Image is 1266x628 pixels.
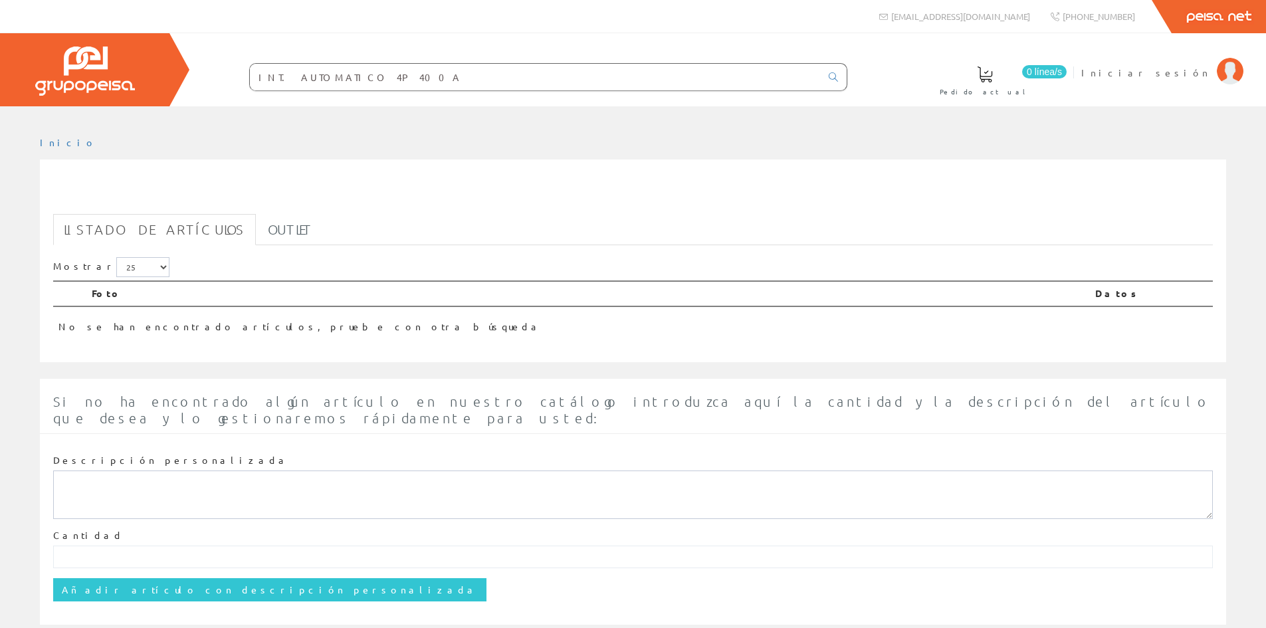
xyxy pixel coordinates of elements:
label: Cantidad [53,529,124,542]
span: Si no ha encontrado algún artículo en nuestro catálogo introduzca aquí la cantidad y la descripci... [53,393,1210,426]
a: Listado de artículos [53,214,256,245]
h1: INT. AUTOMATICO 4P 400A [53,181,1213,207]
span: 0 línea/s [1022,65,1067,78]
span: [PHONE_NUMBER] [1063,11,1135,22]
a: Iniciar sesión [1081,55,1243,68]
span: [EMAIL_ADDRESS][DOMAIN_NAME] [891,11,1030,22]
input: Buscar ... [250,64,821,90]
a: Inicio [40,136,96,148]
td: No se han encontrado artículos, pruebe con otra búsqueda [53,306,1090,339]
label: Descripción personalizada [53,454,289,467]
label: Mostrar [53,257,169,277]
th: Foto [86,281,1090,306]
th: Datos [1090,281,1213,306]
select: Mostrar [116,257,169,277]
span: Iniciar sesión [1081,66,1210,79]
img: Grupo Peisa [35,47,135,96]
a: Outlet [257,214,323,245]
input: Añadir artículo con descripción personalizada [53,578,486,601]
span: Pedido actual [940,85,1030,98]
